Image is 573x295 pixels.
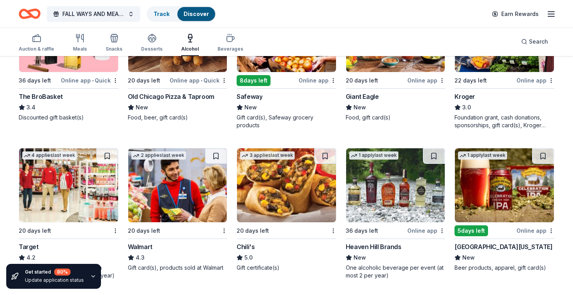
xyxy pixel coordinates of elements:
[73,46,87,52] div: Meals
[19,226,51,235] div: 20 days left
[22,151,77,160] div: 4 applies last week
[346,76,378,85] div: 20 days left
[237,92,262,101] div: Safeway
[455,76,487,85] div: 22 days left
[92,77,94,84] span: •
[237,148,336,272] a: Image for Chili's3 applieslast week20 days leftChili's5.0Gift certificate(s)
[136,253,145,262] span: 4.3
[240,151,295,160] div: 3 applies last week
[515,34,554,49] button: Search
[455,242,552,251] div: [GEOGRAPHIC_DATA][US_STATE]
[128,92,214,101] div: Old Chicago Pizza & Taproom
[346,114,446,121] div: Food, gift card(s)
[128,242,152,251] div: Walmart
[218,46,243,52] div: Beverages
[61,76,118,85] div: Online app Quick
[299,76,336,85] div: Online app
[346,264,446,279] div: One alcoholic beverage per event (at most 2 per year)
[141,46,163,52] div: Desserts
[458,151,507,160] div: 1 apply last week
[19,148,118,222] img: Image for Target
[462,253,475,262] span: New
[516,76,554,85] div: Online app
[462,103,471,112] span: 3.0
[106,46,122,52] div: Snacks
[128,114,228,121] div: Food, beer, gift card(s)
[128,226,160,235] div: 20 days left
[354,103,366,112] span: New
[128,264,228,272] div: Gift card(s), products sold at Walmart
[487,7,543,21] a: Earn Rewards
[170,76,227,85] div: Online app Quick
[106,30,122,56] button: Snacks
[19,46,54,52] div: Auction & raffle
[455,92,475,101] div: Kroger
[154,11,170,17] a: Track
[181,46,199,52] div: Alcohol
[73,30,87,56] button: Meals
[131,151,186,160] div: 2 applies last week
[128,148,228,272] a: Image for Walmart2 applieslast week20 days leftWalmart4.3Gift card(s), products sold at Walmart
[47,6,140,22] button: FALL WAYS AND MEANS
[19,30,54,56] button: Auction & raffle
[201,77,202,84] span: •
[128,76,160,85] div: 20 days left
[147,6,216,22] button: TrackDiscover
[346,148,445,222] img: Image for Heaven Hill Brands
[25,277,84,283] div: Update application status
[455,148,554,222] img: Image for Sierra Nevada
[455,225,488,236] div: 5 days left
[346,148,446,279] a: Image for Heaven Hill Brands1 applylast week36 days leftOnline appHeaven Hill BrandsNewOne alcoho...
[346,242,401,251] div: Heaven Hill Brands
[237,264,336,272] div: Gift certificate(s)
[19,148,118,279] a: Image for Target4 applieslast week20 days leftTarget4.2Gift cards ($50-100 value, with a maximum ...
[54,269,71,276] div: 80 %
[141,30,163,56] button: Desserts
[237,148,336,222] img: Image for Chili's
[181,30,199,56] button: Alcohol
[184,11,209,17] a: Discover
[19,76,51,85] div: 36 days left
[62,9,125,19] span: FALL WAYS AND MEANS
[516,226,554,235] div: Online app
[237,75,271,86] div: 8 days left
[237,242,255,251] div: Chili's
[346,226,378,235] div: 36 days left
[349,151,398,160] div: 1 apply last week
[346,92,379,101] div: Giant Eagle
[407,76,445,85] div: Online app
[27,103,35,112] span: 3.4
[244,103,257,112] span: New
[354,253,366,262] span: New
[19,114,118,121] div: Discounted gift basket(s)
[19,242,39,251] div: Target
[27,253,35,262] span: 4.2
[455,148,554,272] a: Image for Sierra Nevada1 applylast week5days leftOnline app[GEOGRAPHIC_DATA][US_STATE]NewBeer pro...
[529,37,548,46] span: Search
[136,103,148,112] span: New
[407,226,445,235] div: Online app
[128,148,227,222] img: Image for Walmart
[455,114,554,129] div: Foundation grant, cash donations, sponsorships, gift card(s), Kroger products
[19,5,41,23] a: Home
[237,114,336,129] div: Gift card(s), Safeway grocery products
[19,92,63,101] div: The BroBasket
[244,253,253,262] span: 5.0
[25,269,84,276] div: Get started
[237,226,269,235] div: 20 days left
[455,264,554,272] div: Beer products, apparel, gift card(s)
[218,30,243,56] button: Beverages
